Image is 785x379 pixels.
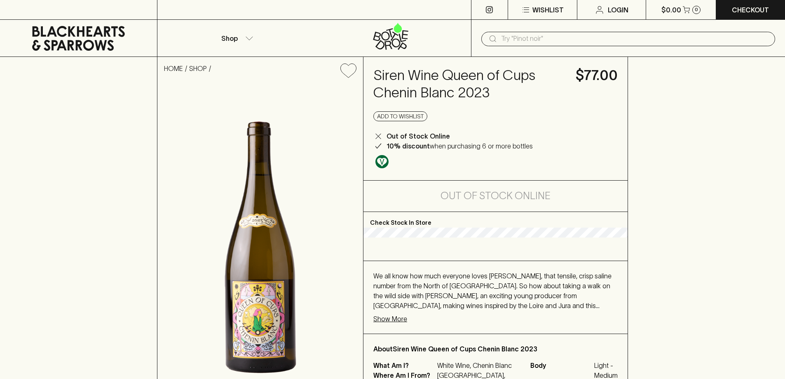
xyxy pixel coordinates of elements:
p: ⠀ [157,5,164,15]
img: Vegan [375,155,389,168]
p: Checkout [732,5,769,15]
a: SHOP [189,65,207,72]
span: We all know how much everyone loves [PERSON_NAME], that tensile, crisp saline number from the Nor... [373,272,612,319]
h4: $77.00 [576,67,618,84]
a: HOME [164,65,183,72]
p: Login [608,5,628,15]
button: Add to wishlist [337,60,360,81]
b: 10% discount [387,142,430,150]
p: White Wine, Chenin Blanc [437,360,520,370]
p: when purchasing 6 or more bottles [387,141,533,151]
a: Made without the use of any animal products. [373,153,391,170]
p: 0 [695,7,698,12]
button: Add to wishlist [373,111,427,121]
p: Check Stock In Store [363,212,628,228]
h4: Siren Wine Queen of Cups Chenin Blanc 2023 [373,67,566,101]
p: About Siren Wine Queen of Cups Chenin Blanc 2023 [373,344,618,354]
input: Try "Pinot noir" [501,32,769,45]
p: $0.00 [661,5,681,15]
h5: Out of Stock Online [441,189,551,202]
p: What Am I? [373,360,435,370]
p: Out of Stock Online [387,131,450,141]
button: Shop [157,20,314,56]
p: Show More [373,314,407,324]
p: Wishlist [532,5,564,15]
p: Shop [221,33,238,43]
